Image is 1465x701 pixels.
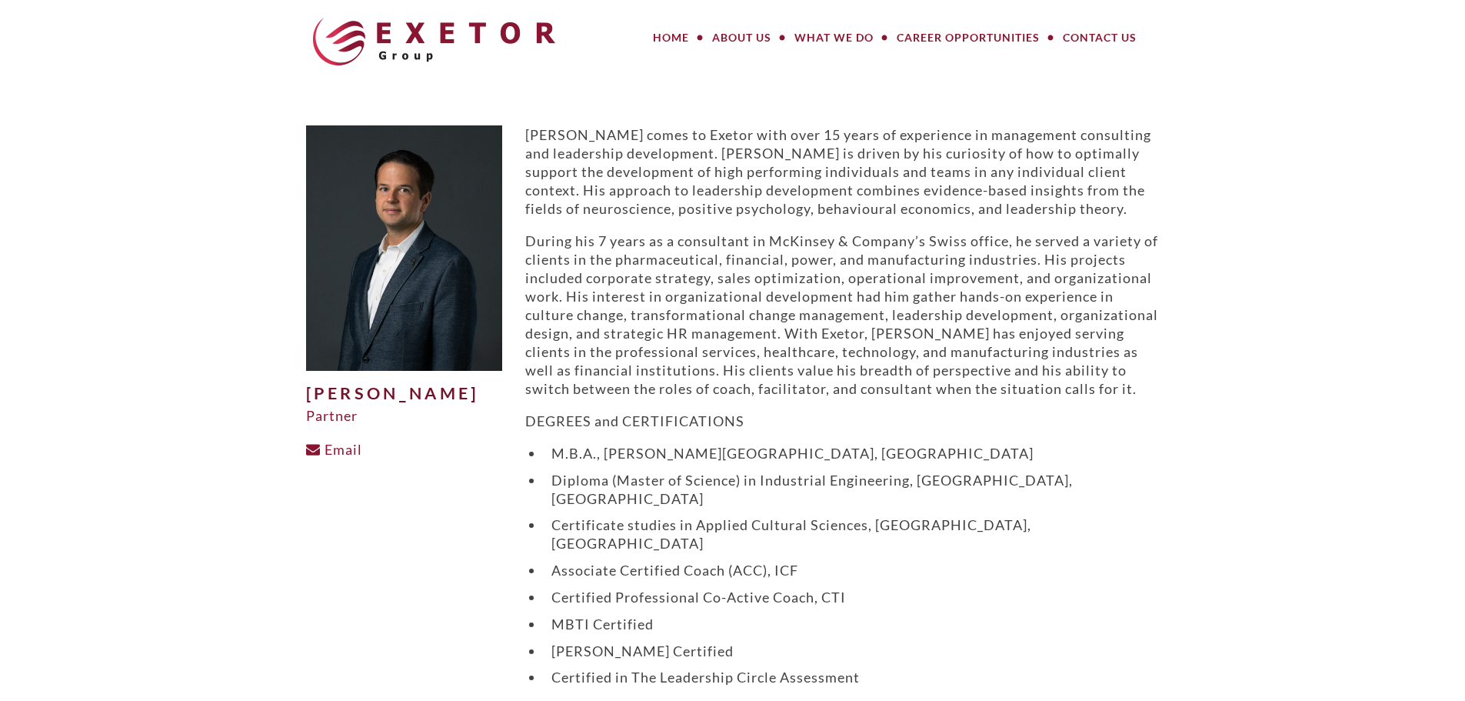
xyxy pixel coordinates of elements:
p: [PERSON_NAME] comes to Exetor with over 15 years of experience in management consulting and leade... [525,125,1160,218]
li: Diploma (Master of Science) in Industrial Engineering, [GEOGRAPHIC_DATA], [GEOGRAPHIC_DATA] [544,471,1160,508]
li: Associate Certified Coach (ACC), ICF [544,561,1160,579]
a: What We Do [783,22,885,53]
div: Partner [306,406,502,425]
li: Certified in The Leadership Circle Assessment [544,668,1160,686]
li: Certified Professional Co-Active Coach, CTI [544,588,1160,606]
a: About Us [701,22,783,53]
a: Home [641,22,701,53]
li: Certificate studies in Applied Cultural Sciences, [GEOGRAPHIC_DATA], [GEOGRAPHIC_DATA] [544,516,1160,552]
h1: [PERSON_NAME] [306,385,502,403]
li: MBTI Certified [544,615,1160,633]
a: Contact Us [1051,22,1148,53]
p: DEGREES and CERTIFICATIONS [525,412,1160,430]
li: [PERSON_NAME] Certified [544,642,1160,660]
a: Career Opportunities [885,22,1051,53]
p: During his 7 years as a consultant in McKinsey & Company’s Swiss office, he served a variety of c... [525,232,1160,398]
a: Email [306,441,362,458]
img: Philipp-Ebert_edited-1-500x625.jpg [306,125,502,371]
img: The Exetor Group [313,18,555,65]
li: M.B.A., [PERSON_NAME][GEOGRAPHIC_DATA], [GEOGRAPHIC_DATA] [544,444,1160,462]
